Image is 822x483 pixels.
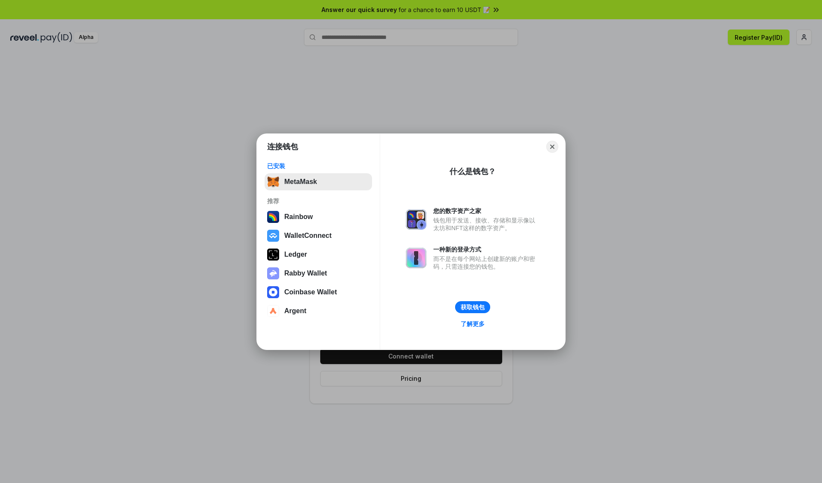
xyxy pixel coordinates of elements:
[265,173,372,190] button: MetaMask
[265,284,372,301] button: Coinbase Wallet
[456,318,490,329] a: 了解更多
[461,320,485,328] div: 了解更多
[267,305,279,317] img: svg+xml,%3Csvg%20width%3D%2228%22%20height%3D%2228%22%20viewBox%3D%220%200%2028%2028%22%20fill%3D...
[284,178,317,186] div: MetaMask
[433,255,539,270] div: 而不是在每个网站上创建新的账户和密码，只需连接您的钱包。
[406,248,426,268] img: svg+xml,%3Csvg%20xmlns%3D%22http%3A%2F%2Fwww.w3.org%2F2000%2Fsvg%22%20fill%3D%22none%22%20viewBox...
[284,270,327,277] div: Rabby Wallet
[267,267,279,279] img: svg+xml,%3Csvg%20xmlns%3D%22http%3A%2F%2Fwww.w3.org%2F2000%2Fsvg%22%20fill%3D%22none%22%20viewBox...
[284,307,307,315] div: Argent
[265,265,372,282] button: Rabby Wallet
[267,176,279,188] img: svg+xml,%3Csvg%20fill%3D%22none%22%20height%3D%2233%22%20viewBox%3D%220%200%2035%2033%22%20width%...
[267,162,369,170] div: 已安装
[267,197,369,205] div: 推荐
[406,209,426,230] img: svg+xml,%3Csvg%20xmlns%3D%22http%3A%2F%2Fwww.w3.org%2F2000%2Fsvg%22%20fill%3D%22none%22%20viewBox...
[284,251,307,258] div: Ledger
[265,208,372,225] button: Rainbow
[450,166,496,177] div: 什么是钱包？
[265,302,372,320] button: Argent
[433,246,539,253] div: 一种新的登录方式
[265,246,372,263] button: Ledger
[267,142,298,152] h1: 连接钱包
[546,141,558,153] button: Close
[461,303,485,311] div: 获取钱包
[433,216,539,232] div: 钱包用于发送、接收、存储和显示像以太坊和NFT这样的数字资产。
[455,301,490,313] button: 获取钱包
[284,213,313,221] div: Rainbow
[267,230,279,242] img: svg+xml,%3Csvg%20width%3D%2228%22%20height%3D%2228%22%20viewBox%3D%220%200%2028%2028%22%20fill%3D...
[267,249,279,261] img: svg+xml,%3Csvg%20xmlns%3D%22http%3A%2F%2Fwww.w3.org%2F2000%2Fsvg%22%20width%3D%2228%22%20height%3...
[267,286,279,298] img: svg+xml,%3Csvg%20width%3D%2228%22%20height%3D%2228%22%20viewBox%3D%220%200%2028%2028%22%20fill%3D...
[284,232,332,240] div: WalletConnect
[267,211,279,223] img: svg+xml,%3Csvg%20width%3D%22120%22%20height%3D%22120%22%20viewBox%3D%220%200%20120%20120%22%20fil...
[433,207,539,215] div: 您的数字资产之家
[284,288,337,296] div: Coinbase Wallet
[265,227,372,244] button: WalletConnect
